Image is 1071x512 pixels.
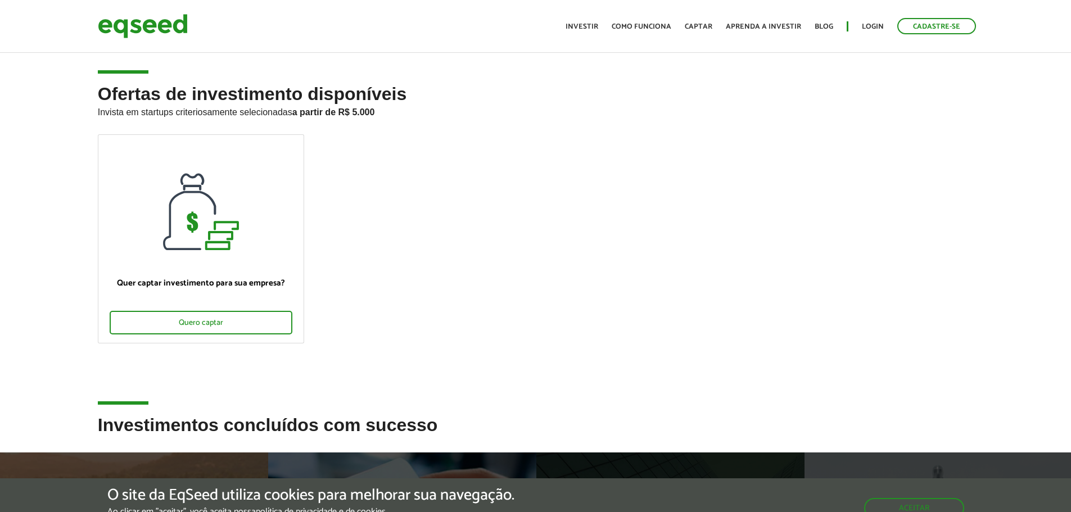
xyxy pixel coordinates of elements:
a: Investir [566,23,598,30]
a: Aprenda a investir [726,23,801,30]
a: Login [862,23,884,30]
a: Blog [815,23,833,30]
a: Quer captar investimento para sua empresa? Quero captar [98,134,304,343]
p: Invista em startups criteriosamente selecionadas [98,104,974,117]
h2: Ofertas de investimento disponíveis [98,84,974,134]
div: Quero captar [110,311,292,334]
a: Como funciona [612,23,671,30]
a: Captar [685,23,712,30]
a: Cadastre-se [897,18,976,34]
h5: O site da EqSeed utiliza cookies para melhorar sua navegação. [107,487,514,504]
img: EqSeed [98,11,188,41]
strong: a partir de R$ 5.000 [292,107,375,117]
h2: Investimentos concluídos com sucesso [98,415,974,452]
p: Quer captar investimento para sua empresa? [110,278,292,288]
